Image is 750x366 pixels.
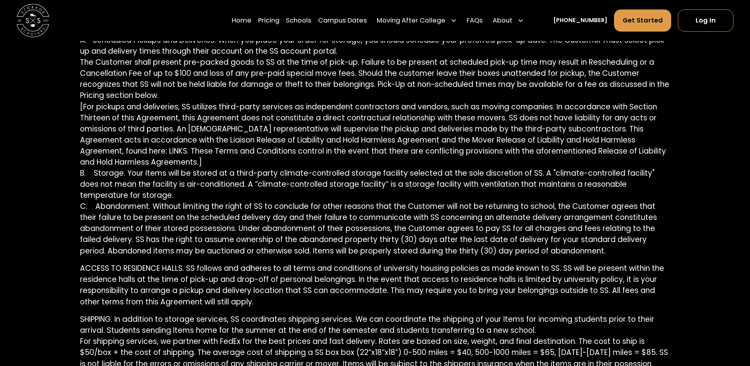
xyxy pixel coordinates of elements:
img: Storage Scholars main logo [17,4,49,37]
div: Moving After College [374,9,460,32]
p: STORAGE SERVICES. A. Scheduled Pickups and Deliveries. When you place your order for storage, you... [80,24,670,257]
a: Get Started [614,9,672,32]
a: home [17,4,49,37]
a: [PHONE_NUMBER] [553,16,607,25]
a: Schools [286,9,311,32]
a: Home [232,9,251,32]
a: Campus Dates [318,9,367,32]
div: About [493,16,512,26]
div: Moving After College [377,16,445,26]
p: ACCESS TO RESIDENCE HALLS. SS follows and adheres to all terms and conditions of university housi... [80,263,670,307]
div: About [489,9,527,32]
a: Pricing [258,9,279,32]
a: Log In [678,9,733,32]
a: FAQs [467,9,483,32]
